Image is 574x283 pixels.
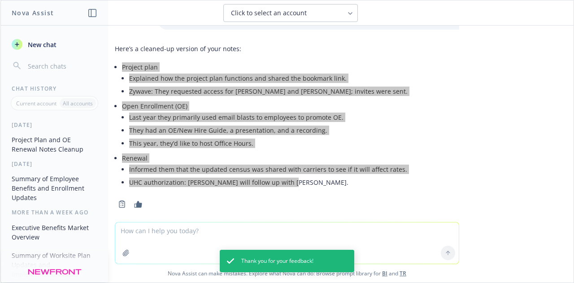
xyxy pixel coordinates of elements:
li: They had an OE/New Hire Guide, a presentation, and a recording. [129,124,408,137]
svg: Copy to clipboard [118,200,126,208]
p: Here’s a cleaned-up version of your notes: [115,44,408,53]
h1: Nova Assist [12,8,54,17]
button: Click to select an account [223,4,358,22]
button: Summary of Employee Benefits and Enrollment Updates [8,171,101,205]
button: Summary of Worksite Plan Updates and Implementation Tasks [8,248,101,282]
li: This year, they’d like to host Office Hours. [129,137,408,150]
span: New chat [26,40,57,49]
p: Renewal [122,153,408,163]
button: Executive Benefits Market Overview [8,220,101,244]
span: Click to select an account [231,9,307,17]
li: Zywave: They requested access for [PERSON_NAME] and [PERSON_NAME]; invites were sent. [129,85,408,98]
a: BI [382,270,387,277]
li: Informed them that the updated census was shared with carriers to see if it will affect rates. [129,163,408,176]
p: Project plan [122,62,408,72]
div: [DATE] [1,160,108,168]
div: [DATE] [1,121,108,129]
li: UHC authorization: [PERSON_NAME] will follow up with [PERSON_NAME]. [129,176,408,189]
input: Search chats [26,60,97,72]
div: More than a week ago [1,209,108,216]
p: Current account [16,100,57,107]
p: All accounts [63,100,93,107]
a: TR [400,270,406,277]
li: Explained how the project plan functions and shared the bookmark link. [129,72,408,85]
button: Project Plan and OE Renewal Notes Cleanup [8,132,101,157]
span: Thank you for your feedback! [241,257,313,265]
li: Last year they primarily used email blasts to employees to promote OE. [129,111,408,124]
button: New chat [8,36,101,52]
div: Chat History [1,85,108,92]
p: Open Enrollment (OE) [122,101,408,111]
